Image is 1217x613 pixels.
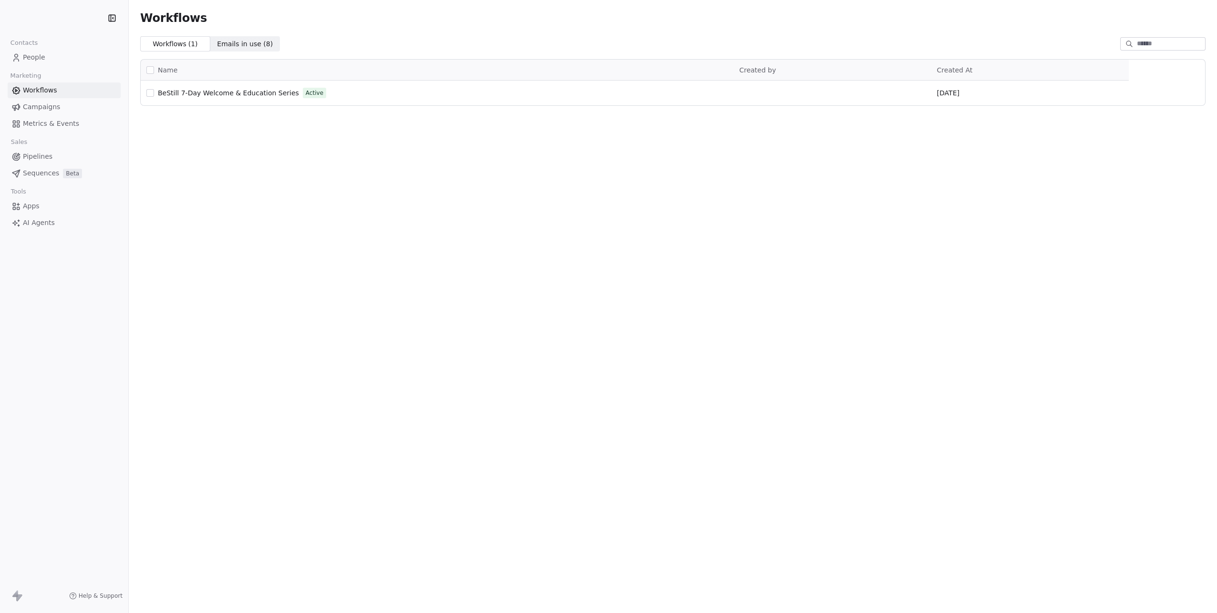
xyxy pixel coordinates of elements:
span: People [23,52,45,62]
a: BeStill 7-Day Welcome & Education Series [158,88,299,98]
a: Apps [8,198,121,214]
span: Sales [7,135,31,149]
span: Metrics & Events [23,119,79,129]
span: Emails in use ( 8 ) [217,39,273,49]
a: SequencesBeta [8,165,121,181]
a: Campaigns [8,99,121,115]
span: Name [158,65,177,75]
span: [DATE] [937,88,959,98]
span: Contacts [6,36,42,50]
span: Workflows [23,85,57,95]
span: AI Agents [23,218,55,228]
a: Pipelines [8,149,121,164]
span: Marketing [6,69,45,83]
a: Metrics & Events [8,116,121,132]
span: Apps [23,201,40,211]
a: Help & Support [69,592,123,600]
a: People [8,50,121,65]
a: Workflows [8,82,121,98]
span: Active [306,89,323,97]
span: Sequences [23,168,59,178]
span: Pipelines [23,152,52,162]
span: Campaigns [23,102,60,112]
span: Created At [937,66,973,74]
span: Workflows [140,11,207,25]
span: Help & Support [79,592,123,600]
span: Tools [7,184,30,199]
span: BeStill 7-Day Welcome & Education Series [158,89,299,97]
span: Beta [63,169,82,178]
a: AI Agents [8,215,121,231]
span: Created by [739,66,776,74]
